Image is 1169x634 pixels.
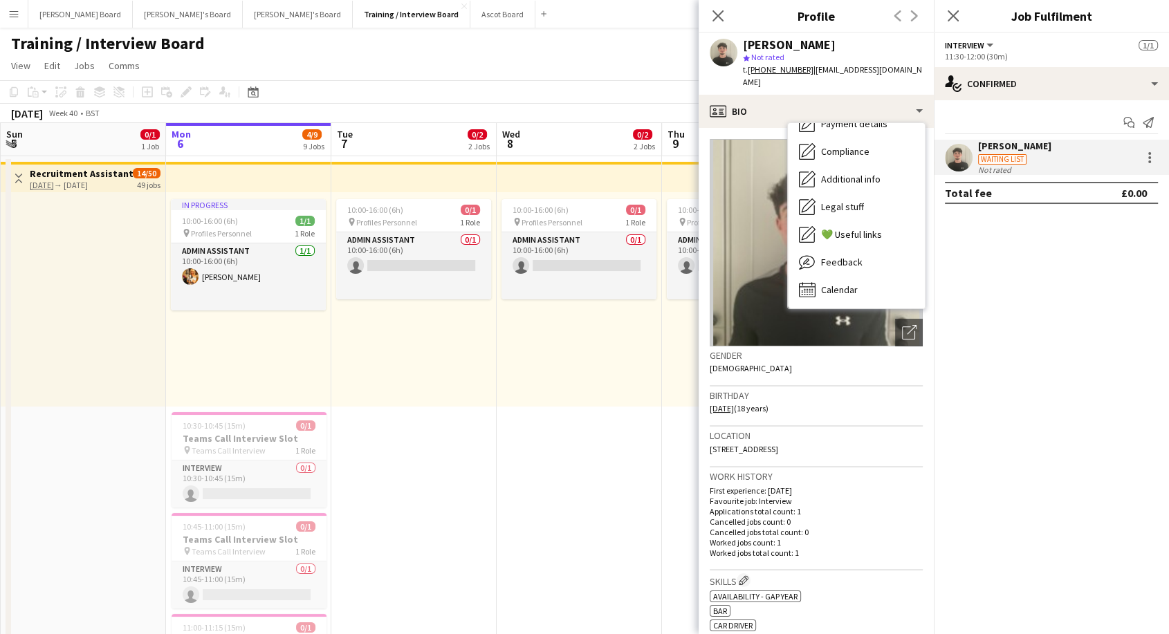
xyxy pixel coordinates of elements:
span: 1 Role [295,228,315,239]
span: 💚 Useful links [821,228,882,241]
a: Jobs [68,57,100,75]
a: Edit [39,57,66,75]
span: Profiles Personnel [687,217,748,227]
div: Payment details [788,110,925,138]
span: [STREET_ADDRESS] [710,444,778,454]
span: | [EMAIL_ADDRESS][DOMAIN_NAME] [743,64,922,87]
h3: Teams Call Interview Slot [172,432,326,445]
button: Interview [945,40,995,50]
button: [PERSON_NAME] Board [28,1,133,28]
tcxspan: Call +447709299065 via 3CX [748,64,813,75]
p: Favourite job: Interview [710,496,923,506]
div: In progress10:00-16:00 (6h)1/1 Profiles Personnel1 RoleAdmin Assistant1/110:00-16:00 (6h)[PERSON_... [171,199,326,310]
span: 1 Role [295,445,315,456]
h3: Recruitment Assistant [30,167,133,180]
h3: Birthday [710,389,923,402]
span: Not rated [751,52,784,62]
button: [PERSON_NAME]'s Board [243,1,353,28]
app-job-card: 10:00-16:00 (6h)0/1 Profiles Personnel1 RoleAdmin Assistant0/110:00-16:00 (6h) [501,199,656,299]
h3: Profile [699,7,934,25]
div: Total fee [945,186,992,200]
app-card-role: Interview0/110:45-11:00 (15m) [172,561,326,608]
app-job-card: 10:30-10:45 (15m)0/1Teams Call Interview Slot Teams Call Interview1 RoleInterview0/110:30-10:45 (... [172,412,326,507]
span: 10:00-16:00 (6h) [182,216,238,226]
div: Open photos pop-in [895,319,923,346]
div: 11:30-12:00 (30m) [945,51,1158,62]
h3: Location [710,429,923,442]
div: 2 Jobs [468,141,490,151]
span: (18 years) [710,403,768,413]
app-card-role: Admin Assistant1/110:00-16:00 (6h)[PERSON_NAME] [171,243,326,310]
span: Availability - Gap Year [713,591,798,602]
span: Payment details [821,118,887,130]
div: [DATE] [11,106,43,120]
p: Cancelled jobs total count: 0 [710,527,923,537]
span: Jobs [74,59,95,72]
p: Worked jobs total count: 1 [710,548,923,558]
app-card-role: Admin Assistant0/110:00-16:00 (6h) [501,232,656,299]
span: Profiles Personnel [356,217,417,227]
app-job-card: 10:45-11:00 (15m)0/1Teams Call Interview Slot Teams Call Interview1 RoleInterview0/110:45-11:00 (... [172,513,326,608]
span: 0/1 [140,129,160,140]
span: 14/50 [133,168,160,178]
span: 10:45-11:00 (15m) [183,521,246,532]
div: In progress [171,199,326,210]
span: 9 [665,136,685,151]
div: £0.00 [1121,186,1147,200]
span: 1 Role [295,546,315,557]
span: Tue [337,128,353,140]
span: Comms [109,59,140,72]
p: Cancelled jobs count: 0 [710,516,923,527]
div: Additional info [788,165,925,193]
button: [PERSON_NAME]'s Board [133,1,243,28]
span: Car Driver [713,620,753,631]
span: Teams Call Interview [192,445,266,456]
div: Bio [699,95,934,128]
span: Week 40 [46,108,80,118]
app-job-card: 10:00-16:00 (6h)0/1 Profiles Personnel1 RoleAdmin Assistant0/110:00-16:00 (6h) [336,199,491,299]
span: Profiles Personnel [191,228,252,239]
button: Training / Interview Board [353,1,470,28]
span: 0/2 [468,129,487,140]
span: 6 [169,136,191,151]
span: Mon [172,128,191,140]
span: 8 [500,136,520,151]
div: Compliance [788,138,925,165]
span: 0/1 [296,521,315,532]
span: bar [713,606,727,616]
span: View [11,59,30,72]
div: 💚 Useful links [788,221,925,248]
span: 1/1 [295,216,315,226]
img: Crew avatar or photo [710,139,923,346]
div: Confirmed [934,67,1169,100]
h3: Teams Call Interview Slot [172,533,326,546]
span: Edit [44,59,60,72]
div: → [DATE] [30,180,133,190]
span: Sun [6,128,23,140]
span: Legal stuff [821,201,864,213]
span: Teams Call Interview [192,546,266,557]
span: 10:30-10:45 (15m) [183,420,246,431]
h3: Work history [710,470,923,483]
span: 4/9 [302,129,322,140]
p: Applications total count: 1 [710,506,923,516]
span: 10:00-16:00 (6h) [347,205,403,215]
span: 1/1 [1139,40,1158,50]
span: Additional info [821,173,881,185]
button: Ascot Board [470,1,535,28]
span: Calendar [821,283,858,296]
span: Feedback [821,256,863,268]
p: Worked jobs count: 1 [710,537,923,548]
div: 1 Job [141,141,159,151]
p: First experience: [DATE] [710,485,923,496]
div: BST [86,108,100,118]
app-card-role: Admin Assistant0/110:00-16:00 (6h) [667,232,822,299]
span: 0/1 [296,420,315,431]
span: 10:00-16:00 (6h) [513,205,569,215]
h1: Training / Interview Board [11,33,205,54]
div: 9 Jobs [303,141,324,151]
